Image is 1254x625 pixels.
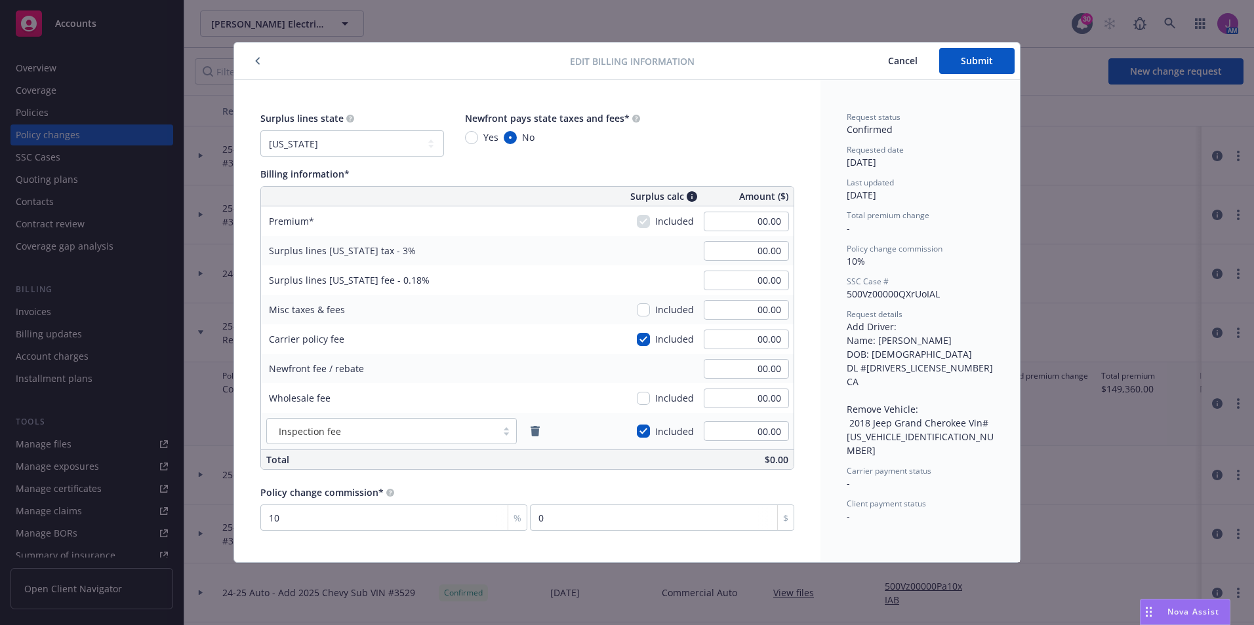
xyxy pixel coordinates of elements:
[269,392,331,404] span: Wholesale fee
[260,112,344,124] span: Surplus lines state
[847,498,926,509] span: Client payment status
[704,330,789,349] input: 0.00
[847,222,850,235] span: -
[1141,599,1157,624] div: Drag to move
[269,333,344,345] span: Carrier policy fee
[704,212,789,231] input: 0.00
[269,244,416,257] span: Surplus lines [US_STATE] tax - 3%
[847,210,929,221] span: Total premium change
[704,388,789,408] input: 0.00
[655,425,694,438] span: Included
[765,453,788,466] span: $0.00
[847,111,900,123] span: Request status
[939,48,1015,74] button: Submit
[739,189,788,203] span: Amount ($)
[847,144,904,155] span: Requested date
[847,477,850,489] span: -
[704,421,789,441] input: 0.00
[655,391,694,405] span: Included
[266,453,289,466] span: Total
[504,131,517,144] input: No
[1167,606,1219,617] span: Nova Assist
[630,189,684,203] span: Surplus calc
[269,362,364,375] span: Newfront fee / rebate
[522,130,535,144] span: No
[704,300,789,320] input: 0.00
[273,425,490,438] span: Inspection fee
[783,511,788,525] span: $
[847,177,894,188] span: Last updated
[655,332,694,346] span: Included
[269,303,345,316] span: Misc taxes & fees
[847,309,902,320] span: Request details
[260,168,350,180] span: Billing information*
[704,359,789,379] input: 0.00
[847,288,940,300] span: 500Vz00000QXrUoIAL
[1140,599,1230,625] button: Nova Assist
[847,156,876,168] span: [DATE]
[269,274,430,286] span: Surplus lines [US_STATE] fee - 0.18%
[465,112,630,124] span: Newfront pays state taxes and fees*
[483,130,498,144] span: Yes
[847,510,850,522] span: -
[847,243,942,254] span: Policy change commission
[847,465,931,476] span: Carrier payment status
[866,48,939,74] button: Cancel
[269,215,314,227] span: Premium
[279,425,341,438] span: Inspection fee
[655,214,694,228] span: Included
[847,320,994,457] span: Add Driver: Name: [PERSON_NAME] DOB: [DEMOGRAPHIC_DATA] DL #[DRIVERS_LICENSE_NUMBER] CA Remove Ve...
[847,255,865,267] span: 10%
[465,131,478,144] input: Yes
[570,54,695,68] span: Edit billing information
[961,54,993,67] span: Submit
[847,276,889,287] span: SSC Case #
[260,486,384,499] span: Policy change commission*
[514,511,521,525] span: %
[847,123,893,136] span: Confirmed
[704,271,789,290] input: 0.00
[847,189,876,201] span: [DATE]
[527,423,543,439] a: remove
[655,303,694,316] span: Included
[704,241,789,261] input: 0.00
[888,54,918,67] span: Cancel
